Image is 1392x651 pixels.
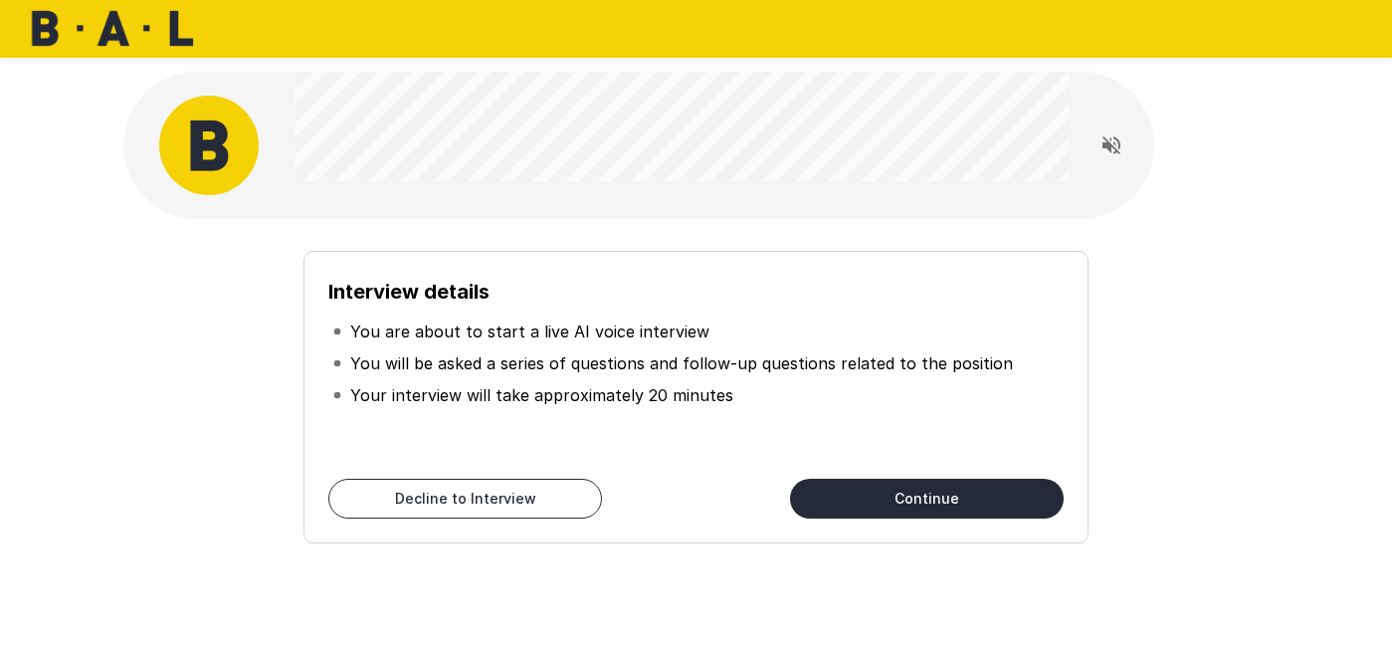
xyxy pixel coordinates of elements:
button: Decline to Interview [328,479,602,519]
p: You are about to start a live AI voice interview [350,320,709,343]
button: Read questions aloud [1092,125,1131,165]
p: Your interview will take approximately 20 minutes [350,383,733,407]
b: Interview details [328,280,490,304]
img: bal_avatar.png [159,96,259,195]
button: Continue [790,479,1064,519]
p: You will be asked a series of questions and follow-up questions related to the position [350,351,1013,375]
